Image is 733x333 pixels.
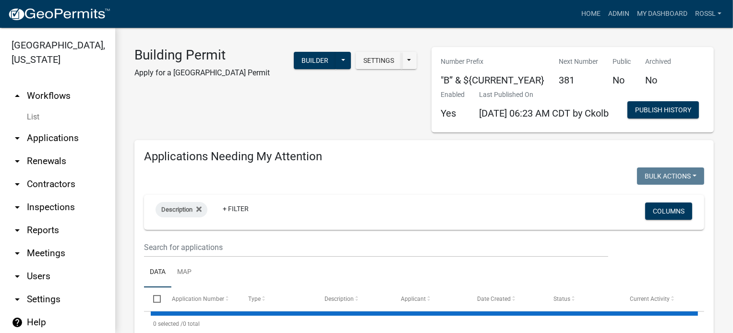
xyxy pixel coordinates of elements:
span: Current Activity [630,296,670,302]
a: Home [577,5,604,23]
span: [DATE] 06:23 AM CDT by Ckolb [480,107,609,119]
a: My Dashboard [633,5,691,23]
span: 0 selected / [153,321,183,327]
i: help [12,317,23,328]
p: Last Published On [480,90,609,100]
i: arrow_drop_down [12,271,23,282]
i: arrow_drop_down [12,225,23,236]
p: Enabled [441,90,465,100]
h3: Building Permit [134,47,270,63]
button: Settings [356,52,402,69]
h5: 381 [559,74,599,86]
a: RossL [691,5,725,23]
span: Applicant [401,296,426,302]
span: Type [248,296,261,302]
datatable-header-cell: Application Number [162,287,239,310]
h5: "B” & ${CURRENT_YEAR} [441,74,545,86]
span: Description [324,296,354,302]
h5: Yes [441,107,465,119]
button: Publish History [627,101,699,119]
button: Builder [294,52,336,69]
p: Archived [646,57,672,67]
datatable-header-cell: Date Created [468,287,544,310]
datatable-header-cell: Select [144,287,162,310]
span: Status [553,296,570,302]
a: Admin [604,5,633,23]
span: Description [161,206,192,213]
i: arrow_drop_down [12,178,23,190]
wm-modal-confirm: Workflow Publish History [627,107,699,115]
a: Data [144,257,171,288]
a: + Filter [215,200,256,217]
input: Search for applications [144,238,608,257]
datatable-header-cell: Status [544,287,621,310]
i: arrow_drop_down [12,155,23,167]
h4: Applications Needing My Attention [144,150,704,164]
h5: No [646,74,672,86]
i: arrow_drop_down [12,294,23,305]
p: Number Prefix [441,57,545,67]
span: Application Number [172,296,224,302]
a: Map [171,257,197,288]
i: arrow_drop_down [12,202,23,213]
span: Date Created [477,296,511,302]
i: arrow_drop_up [12,90,23,102]
datatable-header-cell: Description [315,287,392,310]
h5: No [613,74,631,86]
p: Public [613,57,631,67]
datatable-header-cell: Type [239,287,315,310]
button: Bulk Actions [637,167,704,185]
i: arrow_drop_down [12,132,23,144]
datatable-header-cell: Current Activity [621,287,697,310]
datatable-header-cell: Applicant [392,287,468,310]
button: Columns [645,202,692,220]
p: Apply for a [GEOGRAPHIC_DATA] Permit [134,67,270,79]
i: arrow_drop_down [12,248,23,259]
p: Next Number [559,57,599,67]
